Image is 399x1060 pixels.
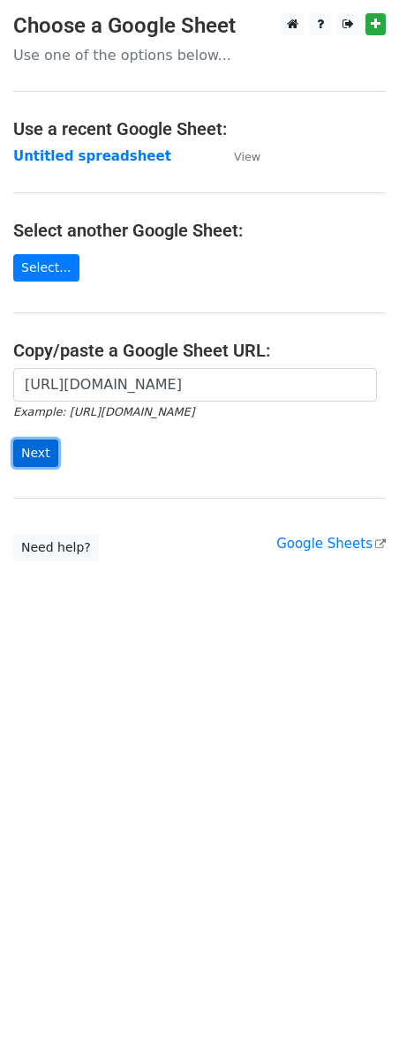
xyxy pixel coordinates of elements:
[216,148,260,164] a: View
[234,150,260,163] small: View
[13,254,79,282] a: Select...
[13,440,58,467] input: Next
[13,340,386,361] h4: Copy/paste a Google Sheet URL:
[13,46,386,64] p: Use one of the options below...
[311,975,399,1060] iframe: Chat Widget
[13,405,194,418] small: Example: [URL][DOMAIN_NAME]
[13,534,99,561] a: Need help?
[13,118,386,139] h4: Use a recent Google Sheet:
[13,148,171,164] a: Untitled spreadsheet
[13,368,377,402] input: Paste your Google Sheet URL here
[276,536,386,552] a: Google Sheets
[13,13,386,39] h3: Choose a Google Sheet
[13,220,386,241] h4: Select another Google Sheet:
